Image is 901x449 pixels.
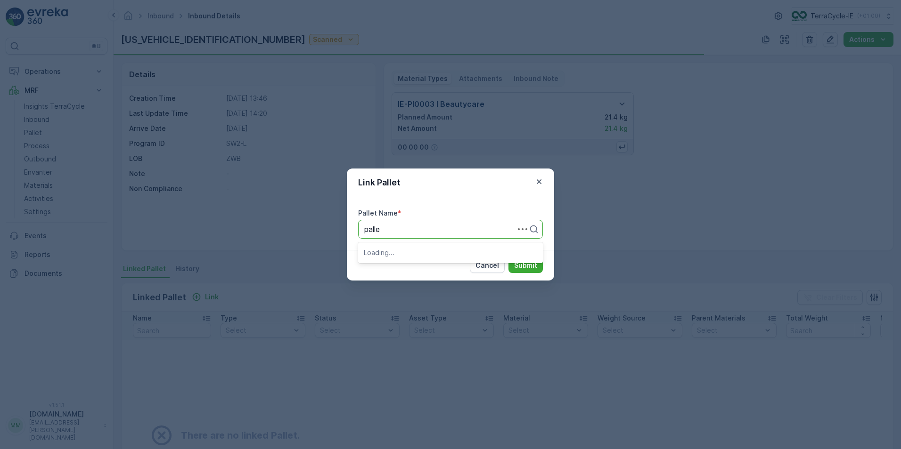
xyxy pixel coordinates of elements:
[364,248,537,257] p: Loading...
[470,258,505,273] button: Cancel
[508,258,543,273] button: Submit
[358,176,401,189] p: Link Pallet
[475,261,499,270] p: Cancel
[358,209,398,217] label: Pallet Name
[514,261,537,270] p: Submit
